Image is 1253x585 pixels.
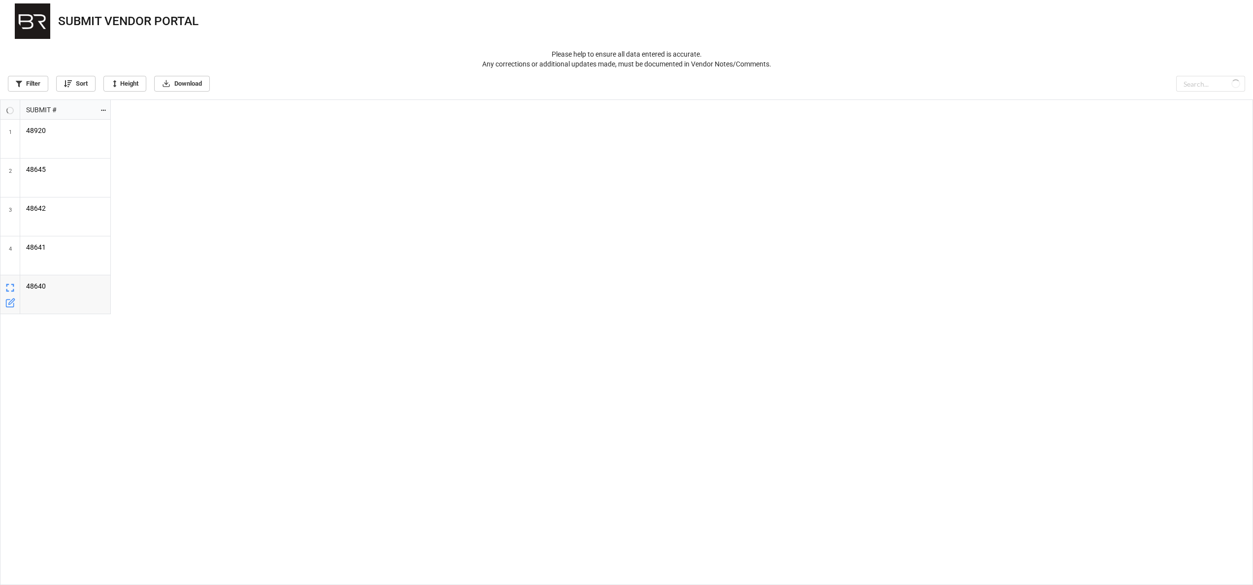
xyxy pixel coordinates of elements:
p: Please help to ensure all data entered is accurate. Any corrections or additional updates made, m... [8,49,1245,69]
a: Height [103,76,146,92]
p: 48642 [26,203,104,213]
p: 48920 [26,126,104,135]
span: 2 [9,159,12,197]
p: 48641 [26,242,104,252]
span: 4 [9,236,12,275]
div: SUBMIT VENDOR PORTAL [58,15,198,28]
div: grid [0,100,111,120]
div: SUBMIT # [20,104,100,115]
img: user-attachments%2Flegacy%2Fextension-attachments%2FVwrY3l6OcK%2FBR%20Logo.png [15,3,50,39]
span: 1 [9,120,12,158]
a: Download [154,76,210,92]
p: 48645 [26,164,104,174]
p: 48640 [26,281,104,291]
span: 3 [9,197,12,236]
input: Search... [1176,76,1245,92]
a: Filter [8,76,48,92]
a: Sort [56,76,96,92]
